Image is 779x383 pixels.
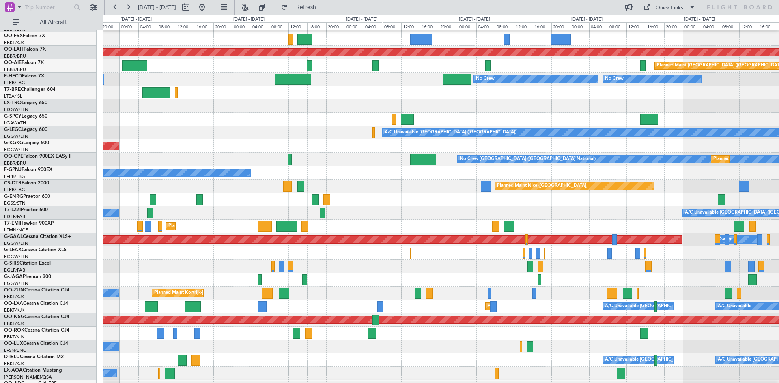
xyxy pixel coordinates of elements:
[497,180,587,192] div: Planned Maint Nice ([GEOGRAPHIC_DATA])
[4,234,71,239] a: G-GAALCessna Citation XLS+
[4,307,24,313] a: EBKT/KJK
[326,22,345,30] div: 20:00
[4,274,23,279] span: G-JAGA
[401,22,420,30] div: 12:00
[460,153,596,165] div: No Crew [GEOGRAPHIC_DATA] ([GEOGRAPHIC_DATA] National)
[288,22,307,30] div: 12:00
[605,73,624,85] div: No Crew
[232,22,251,30] div: 00:00
[4,34,23,39] span: OO-FSX
[4,288,24,293] span: OO-ZUN
[4,248,22,252] span: G-LEAX
[4,154,23,159] span: OO-GPE
[4,74,44,79] a: F-HECDFalcon 7X
[488,300,582,312] div: Planned Maint Kortrijk-[GEOGRAPHIC_DATA]
[495,22,514,30] div: 08:00
[4,80,25,86] a: LFPB/LBG
[4,101,22,105] span: LX-TRO
[9,16,88,29] button: All Aircraft
[4,107,28,113] a: EGGW/LTN
[4,301,23,306] span: OO-LXA
[589,22,608,30] div: 04:00
[4,114,22,119] span: G-SPCY
[4,47,24,52] span: OO-LAH
[4,101,47,105] a: LX-TROLegacy 650
[4,321,24,327] a: EBKT/KJK
[4,160,26,166] a: EBBR/BRU
[718,300,751,312] div: A/C Unavailable
[571,16,603,23] div: [DATE] - [DATE]
[639,1,699,14] button: Quick Links
[4,208,21,212] span: T7-LZZI
[4,47,46,52] a: OO-LAHFalcon 7X
[4,181,49,186] a: CS-DTRFalcon 2000
[4,87,21,92] span: T7-BRE
[4,288,69,293] a: OO-ZUNCessna Citation CJ4
[4,221,54,226] a: T7-EMIHawker 900XP
[702,22,720,30] div: 04:00
[121,16,152,23] div: [DATE] - [DATE]
[646,22,664,30] div: 16:00
[4,254,28,260] a: EGGW/LTN
[4,374,52,380] a: [PERSON_NAME]/QSA
[656,4,683,12] div: Quick Links
[458,22,476,30] div: 00:00
[4,355,64,359] a: D-IBLUCessna Citation M2
[4,355,20,359] span: D-IBLU
[4,341,68,346] a: OO-LUXCessna Citation CJ4
[4,347,26,353] a: LFSN/ENC
[270,22,288,30] div: 08:00
[4,221,20,226] span: T7-EMI
[570,22,589,30] div: 00:00
[608,22,626,30] div: 08:00
[4,87,56,92] a: T7-BREChallenger 604
[4,187,25,193] a: LFPB/LBG
[4,194,50,199] a: G-ENRGPraetor 600
[307,22,326,30] div: 16:00
[101,22,119,30] div: 20:00
[626,22,645,30] div: 12:00
[4,315,69,319] a: OO-NSGCessna Citation CJ4
[439,22,457,30] div: 20:00
[4,40,24,46] a: EBKT/KJK
[4,127,47,132] a: G-LEGCLegacy 600
[4,194,23,199] span: G-ENRG
[4,34,45,39] a: OO-FSXFalcon 7X
[4,133,28,139] a: EGGW/LTN
[4,181,22,186] span: CS-DTR
[4,334,24,340] a: EBKT/KJK
[21,19,86,25] span: All Aircraft
[213,22,232,30] div: 20:00
[4,261,51,266] a: G-SIRSCitation Excel
[277,1,326,14] button: Refresh
[533,22,551,30] div: 16:00
[168,220,246,232] div: Planned Maint [GEOGRAPHIC_DATA]
[233,16,265,23] div: [DATE] - [DATE]
[154,287,249,299] div: Planned Maint Kortrijk-[GEOGRAPHIC_DATA]
[514,22,533,30] div: 12:00
[25,1,71,13] input: Trip Number
[385,126,516,139] div: A/C Unavailable [GEOGRAPHIC_DATA] ([GEOGRAPHIC_DATA])
[176,22,194,30] div: 12:00
[605,300,756,312] div: A/C Unavailable [GEOGRAPHIC_DATA] ([GEOGRAPHIC_DATA] National)
[4,141,23,145] span: G-KGKG
[739,22,758,30] div: 12:00
[195,22,213,30] div: 16:00
[4,74,22,79] span: F-HECD
[4,368,23,373] span: LX-AOA
[721,22,739,30] div: 08:00
[4,328,69,333] a: OO-ROKCessna Citation CJ4
[289,4,323,10] span: Refresh
[4,114,47,119] a: G-SPCYLegacy 650
[4,167,52,172] a: F-GPNJFalcon 900EX
[684,16,715,23] div: [DATE] - [DATE]
[4,66,26,73] a: EBBR/BRU
[346,16,377,23] div: [DATE] - [DATE]
[664,22,683,30] div: 20:00
[551,22,570,30] div: 20:00
[4,274,51,279] a: G-JAGAPhenom 300
[4,167,22,172] span: F-GPNJ
[476,22,495,30] div: 04:00
[4,120,26,126] a: LGAV/ATH
[476,73,495,85] div: No Crew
